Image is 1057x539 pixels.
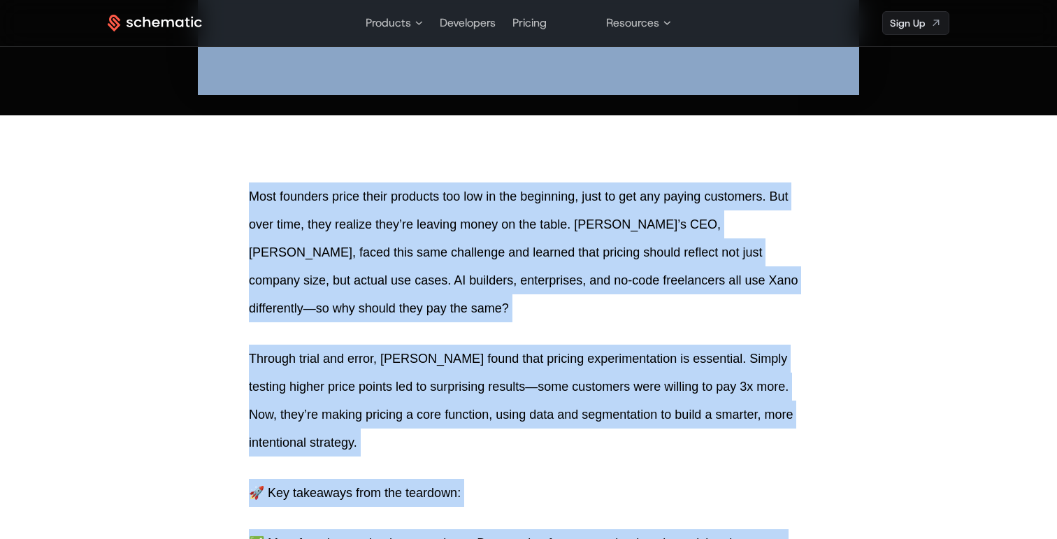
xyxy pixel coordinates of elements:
p: 🚀 Key takeaways from the teardown: [249,479,808,507]
a: [object Object] [882,11,949,35]
p: Most founders price their products too low in the beginning, just to get any paying customers. Bu... [249,182,808,322]
span: Resources [606,15,659,31]
p: Through trial and error, [PERSON_NAME] found that pricing experimentation is essential. Simply te... [249,345,808,457]
span: Sign Up [890,16,925,30]
span: Products [366,15,411,31]
a: Pricing [512,15,547,30]
a: Developers [440,15,496,30]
